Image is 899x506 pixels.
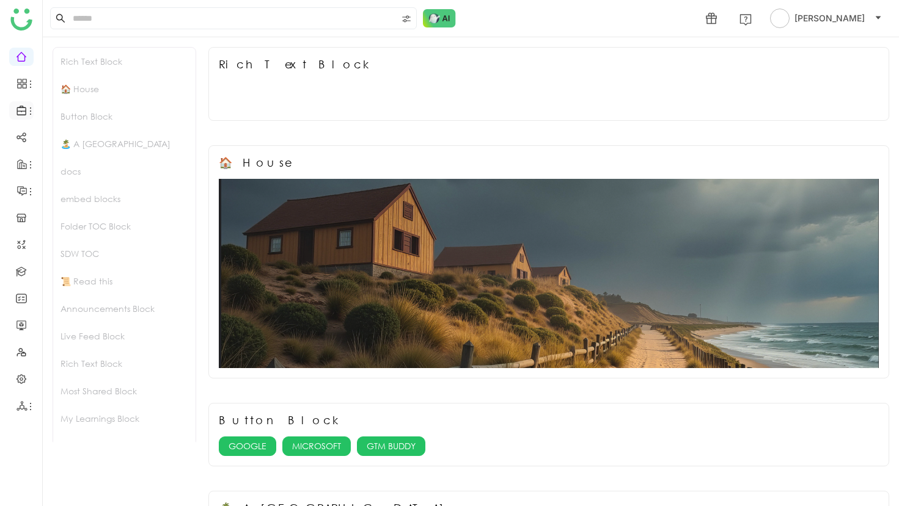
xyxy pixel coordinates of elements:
img: logo [10,9,32,31]
div: SDW TOC [53,240,196,267]
span: GTM BUDDY [367,439,416,453]
div: My Learnings Block [53,405,196,432]
img: 68553b2292361c547d91f02a [219,179,879,368]
button: [PERSON_NAME] [768,9,884,28]
div: Rich Text Block [53,48,196,75]
div: 📜 Read this [53,267,196,295]
div: 🏠 House [219,156,290,169]
div: Rich Text Block [53,350,196,377]
div: docs [53,157,196,185]
div: Button Block [53,103,196,130]
div: Rich Text Block [219,57,374,71]
span: [PERSON_NAME] [794,12,865,25]
button: MICROSOFT [282,436,351,456]
button: GTM BUDDY [357,436,425,456]
div: 🏠 House [53,75,196,103]
span: MICROSOFT [292,439,341,453]
img: search-type.svg [402,14,411,24]
img: avatar [770,9,790,28]
div: Folder TOC Block [53,212,196,240]
img: ask-buddy-normal.svg [423,9,456,27]
div: My Stats Block [53,432,196,460]
div: 🏝️ A [GEOGRAPHIC_DATA] [53,130,196,157]
div: Most Shared Block [53,377,196,405]
div: Announcements Block [53,295,196,322]
button: GOOGLE [219,436,276,456]
div: Live Feed Block [53,322,196,350]
div: Button Block [219,413,343,427]
div: embed blocks [53,185,196,212]
img: help.svg [739,13,752,26]
span: GOOGLE [229,439,266,453]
